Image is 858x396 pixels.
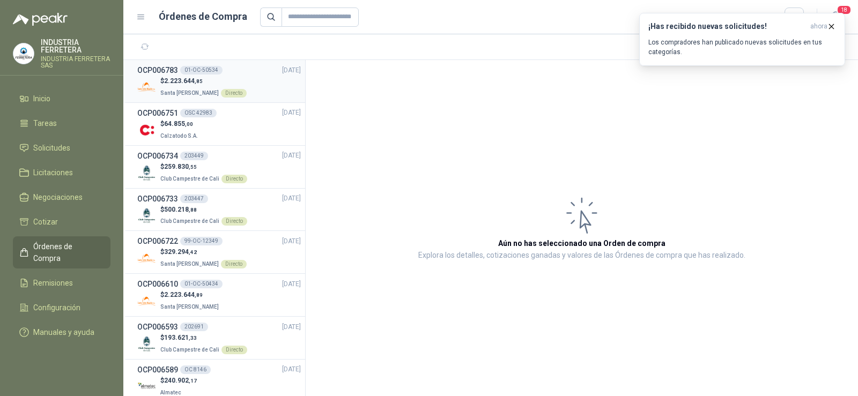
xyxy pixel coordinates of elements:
span: Licitaciones [33,167,73,178]
a: Manuales y ayuda [13,322,110,342]
span: [DATE] [282,151,301,161]
img: Company Logo [13,43,34,64]
h3: OCP006733 [137,193,178,205]
p: $ [160,247,247,257]
p: $ [160,376,197,386]
a: Configuración [13,297,110,318]
img: Company Logo [137,249,156,267]
h3: OCP006593 [137,321,178,333]
span: 259.830 [164,163,197,170]
div: Directo [221,175,247,183]
img: Company Logo [137,334,156,353]
h3: OCP006589 [137,364,178,376]
span: Inicio [33,93,50,104]
span: [DATE] [282,65,301,76]
p: INDUSTRIA FERRETERA SAS [41,56,110,69]
p: INDUSTRIA FERRETERA [41,39,110,54]
h3: OCP006734 [137,150,178,162]
span: Calzatodo S.A. [160,133,198,139]
img: Company Logo [137,206,156,225]
p: Los compradores han publicado nuevas solicitudes en tus categorías. [648,38,836,57]
span: 2.223.644 [164,291,203,298]
span: Solicitudes [33,142,70,154]
img: Company Logo [137,78,156,96]
button: ¡Has recibido nuevas solicitudes!ahora Los compradores han publicado nuevas solicitudes en tus ca... [639,13,845,66]
img: Company Logo [137,292,156,310]
span: 329.294 [164,248,197,256]
h3: OCP006751 [137,107,178,119]
h3: OCP006610 [137,278,178,290]
div: 01-OC-50434 [180,280,223,288]
a: OCP00672299-OC-12349[DATE] Company Logo$329.294,42Santa [PERSON_NAME]Directo [137,235,301,269]
span: Tareas [33,117,57,129]
a: Tareas [13,113,110,133]
span: 18 [837,5,852,15]
span: Club Campestre de Cali [160,347,219,353]
span: 193.621 [164,334,197,341]
div: 203449 [180,152,208,160]
span: [DATE] [282,193,301,204]
a: Inicio [13,88,110,109]
span: Club Campestre de Cali [160,176,219,182]
img: Company Logo [137,163,156,182]
div: 01-OC-50534 [180,66,223,74]
div: OC 8146 [180,365,211,374]
a: OCP00661001-OC-50434[DATE] Company Logo$2.223.644,89Santa [PERSON_NAME] [137,278,301,312]
span: ,00 [185,121,193,127]
p: $ [160,162,247,172]
span: [DATE] [282,322,301,332]
span: 64.855 [164,120,193,128]
div: 202691 [180,323,208,331]
span: ahora [810,22,827,31]
span: [DATE] [282,364,301,375]
a: OCP006751OSC 42983[DATE] Company Logo$64.855,00Calzatodo S.A. [137,107,301,141]
p: $ [160,333,247,343]
a: Negociaciones [13,187,110,207]
div: Directo [221,260,247,268]
a: Remisiones [13,273,110,293]
a: Cotizar [13,212,110,232]
span: 500.218 [164,206,197,213]
img: Company Logo [137,377,156,396]
span: Manuales y ayuda [33,326,94,338]
span: Negociaciones [33,191,83,203]
div: OSC 42983 [180,109,217,117]
h1: Órdenes de Compra [159,9,247,24]
span: 2.223.644 [164,77,203,85]
div: Directo [221,217,247,226]
span: ,88 [189,207,197,213]
div: 203447 [180,195,208,203]
img: Company Logo [137,121,156,139]
p: $ [160,76,247,86]
div: 99-OC-12349 [180,237,223,245]
span: Santa [PERSON_NAME] [160,304,219,310]
span: Cotizar [33,216,58,228]
span: ,42 [189,249,197,255]
p: $ [160,119,200,129]
div: Directo [221,346,247,354]
p: Explora los detalles, cotizaciones ganadas y valores de las Órdenes de compra que has realizado. [418,249,745,262]
span: ,89 [195,292,203,298]
span: Almatec [160,390,181,395]
span: [DATE] [282,236,301,246]
span: [DATE] [282,108,301,118]
span: ,33 [189,335,197,341]
button: 18 [826,8,845,27]
h3: Aún no has seleccionado una Orden de compra [498,237,665,249]
span: 240.902 [164,377,197,384]
span: Santa [PERSON_NAME] [160,90,219,96]
span: [DATE] [282,279,301,289]
span: Club Campestre de Cali [160,218,219,224]
a: OCP006733203447[DATE] Company Logo$500.218,88Club Campestre de CaliDirecto [137,193,301,227]
a: Solicitudes [13,138,110,158]
a: OCP00678301-OC-50534[DATE] Company Logo$2.223.644,85Santa [PERSON_NAME]Directo [137,64,301,98]
span: ,85 [195,78,203,84]
h3: OCP006783 [137,64,178,76]
span: ,55 [189,164,197,170]
h3: ¡Has recibido nuevas solicitudes! [648,22,806,31]
a: Órdenes de Compra [13,236,110,268]
a: OCP006734203449[DATE] Company Logo$259.830,55Club Campestre de CaliDirecto [137,150,301,184]
a: OCP006593202691[DATE] Company Logo$193.621,33Club Campestre de CaliDirecto [137,321,301,355]
span: ,17 [189,378,197,384]
span: Remisiones [33,277,73,289]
